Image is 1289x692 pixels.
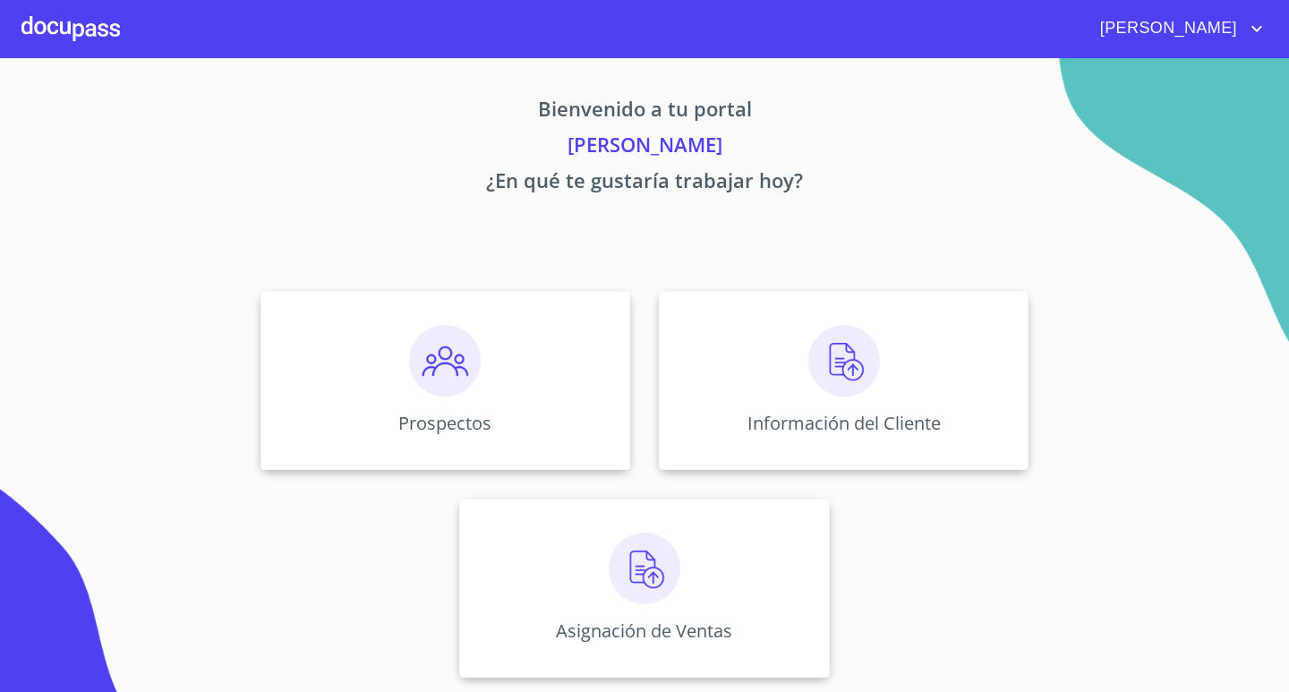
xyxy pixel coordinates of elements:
[747,411,941,435] p: Información del Cliente
[93,130,1196,166] p: [PERSON_NAME]
[409,325,481,397] img: prospectos.png
[1087,14,1268,43] button: account of current user
[1087,14,1246,43] span: [PERSON_NAME]
[93,94,1196,130] p: Bienvenido a tu portal
[609,533,680,604] img: carga.png
[556,619,732,643] p: Asignación de Ventas
[808,325,880,397] img: carga.png
[93,166,1196,201] p: ¿En qué te gustaría trabajar hoy?
[398,411,491,435] p: Prospectos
